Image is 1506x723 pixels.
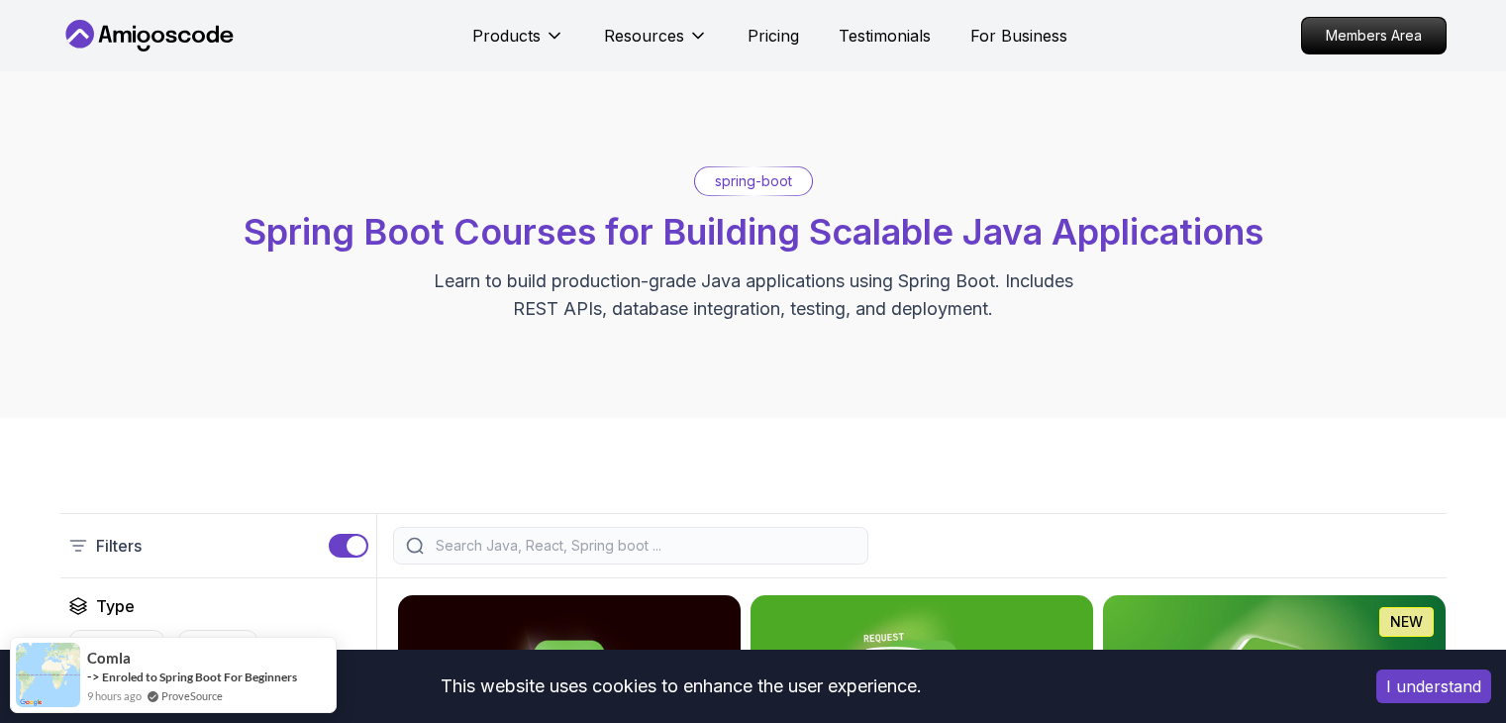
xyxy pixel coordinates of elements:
[432,536,855,556] input: Search Java, React, Spring boot ...
[604,24,708,63] button: Resources
[1376,670,1491,703] button: Accept cookies
[970,24,1067,48] a: For Business
[472,24,541,48] p: Products
[96,594,135,618] h2: Type
[1301,17,1447,54] a: Members Area
[87,669,100,684] span: ->
[748,24,799,48] a: Pricing
[715,171,792,191] p: spring-boot
[68,630,165,668] button: Course
[1383,599,1506,693] iframe: chat widget
[244,210,1263,254] span: Spring Boot Courses for Building Scalable Java Applications
[16,643,80,707] img: provesource social proof notification image
[15,665,1347,708] div: This website uses cookies to enhance the user experience.
[839,24,931,48] a: Testimonials
[421,267,1086,323] p: Learn to build production-grade Java applications using Spring Boot. Includes REST APIs, database...
[96,534,142,558] p: Filters
[1302,18,1446,53] p: Members Area
[161,687,223,704] a: ProveSource
[177,630,258,668] button: Build
[604,24,684,48] p: Resources
[87,650,131,667] span: comla
[87,687,142,704] span: 9 hours ago
[102,670,297,684] a: Enroled to Spring Boot For Beginners
[472,24,564,63] button: Products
